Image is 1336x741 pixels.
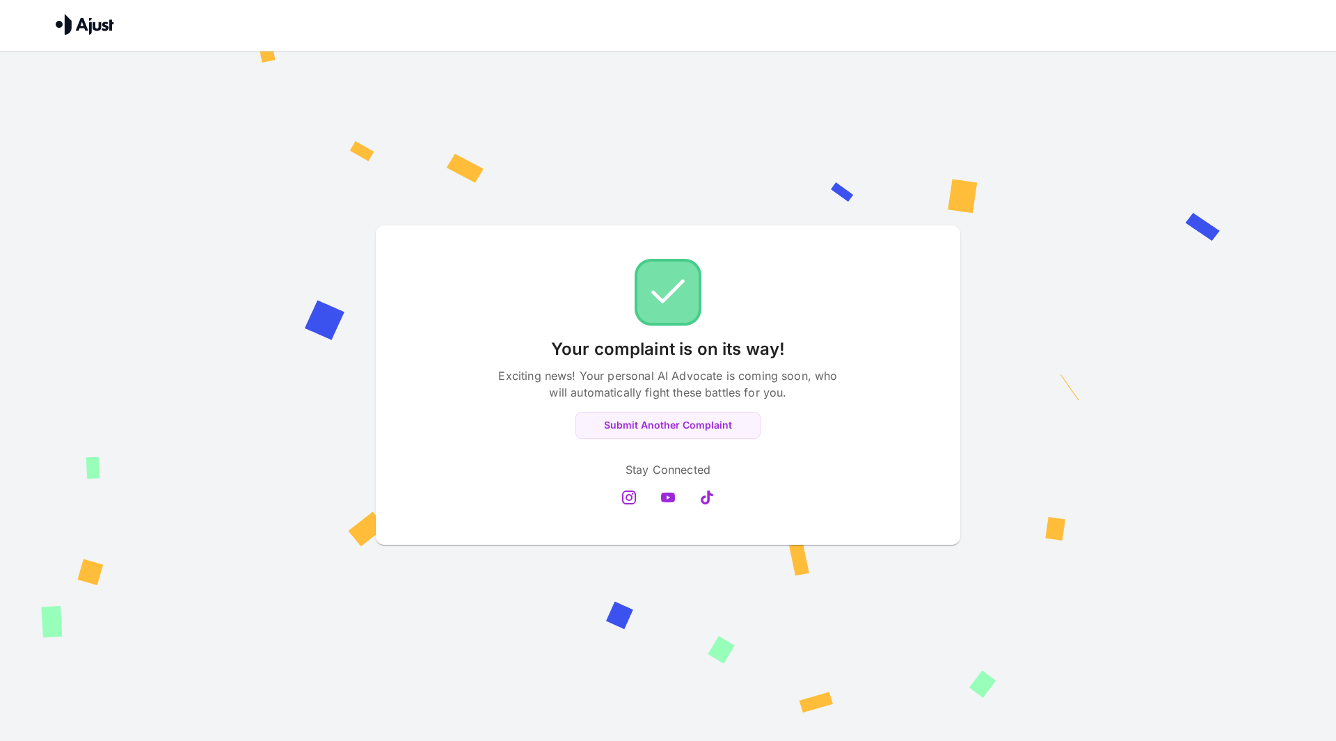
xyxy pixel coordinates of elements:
button: Submit Another Complaint [575,412,761,439]
p: Your complaint is on its way! [551,337,785,362]
p: Stay Connected [626,461,710,478]
img: Check! [635,259,701,326]
img: Ajust [56,14,114,35]
p: Exciting news! Your personal AI Advocate is coming soon, who will automatically fight these battl... [494,367,842,401]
